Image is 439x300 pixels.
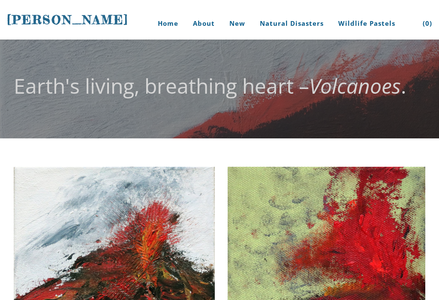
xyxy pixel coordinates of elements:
[186,7,221,40] a: About
[425,19,430,28] span: 0
[332,7,402,40] a: Wildlife Pastels
[253,7,330,40] a: Natural Disasters
[223,7,252,40] a: New
[416,7,432,40] a: (0)
[7,12,129,28] a: [PERSON_NAME]
[14,72,406,100] font: Earth's living, breathing heart – .
[7,12,129,27] span: [PERSON_NAME]
[309,72,401,100] em: Volcanoes
[145,7,185,40] a: Home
